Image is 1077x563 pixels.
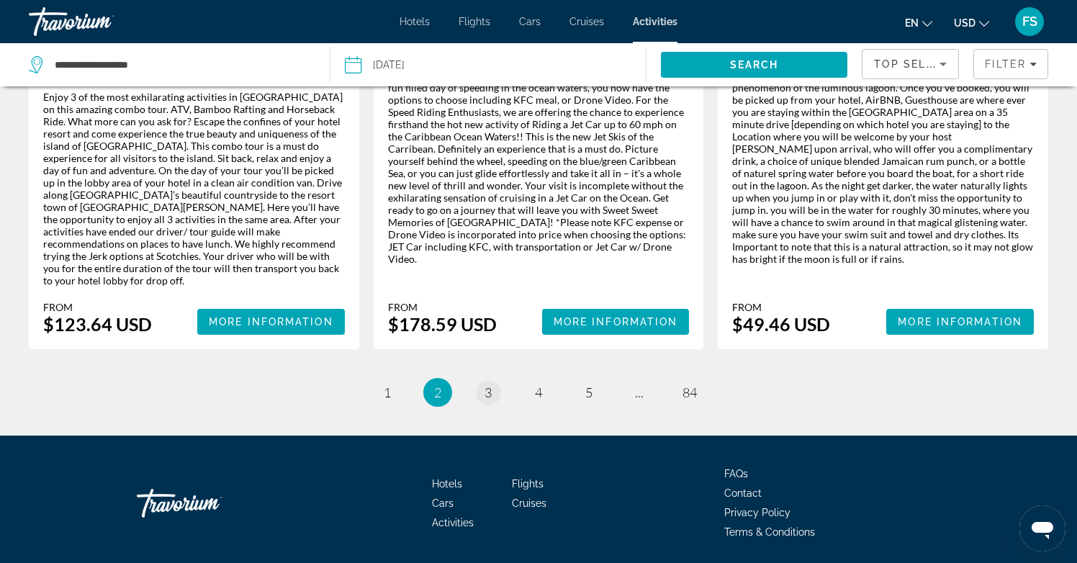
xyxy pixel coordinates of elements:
[633,16,677,27] a: Activities
[732,69,1034,265] div: This is a once in a lifetime experience to see this natural phenomenon of the luminous lagoon. On...
[43,301,152,313] div: From
[137,482,281,525] a: Go Home
[485,384,492,400] span: 3
[898,316,1022,328] span: More Information
[1019,505,1065,551] iframe: Button to launch messaging window
[29,378,1048,407] nav: Pagination
[732,313,830,335] div: $49.46 USD
[209,316,333,328] span: More Information
[388,313,497,335] div: $178.59 USD
[724,507,790,518] a: Privacy Policy
[43,313,152,335] div: $123.64 USD
[724,526,815,538] a: Terms & Conditions
[519,16,541,27] a: Cars
[400,16,430,27] a: Hotels
[388,69,690,265] div: NEW FEATURE OF choosing 2-minute drone video option. After a fun filled day of speeding in the oc...
[432,497,454,509] a: Cars
[53,54,308,76] input: Search destination
[730,59,779,71] span: Search
[973,49,1048,79] button: Filters
[874,58,956,70] span: Top Sellers
[905,17,919,29] span: en
[554,316,678,328] span: More Information
[345,43,646,86] button: [DATE]Date: Nov 28, 2025
[985,58,1026,70] span: Filter
[905,12,932,33] button: Change language
[535,384,542,400] span: 4
[886,309,1034,335] button: More Information
[43,91,345,287] div: Enjoy 3 of the most exhilarating activities in [GEOGRAPHIC_DATA] on this amazing combo tour. ATV,...
[682,384,697,400] span: 84
[459,16,490,27] a: Flights
[432,478,462,490] a: Hotels
[197,309,345,335] button: More Information
[954,17,975,29] span: USD
[635,384,644,400] span: ...
[732,301,830,313] div: From
[954,12,989,33] button: Change currency
[874,55,947,73] mat-select: Sort by
[432,517,474,528] a: Activities
[569,16,604,27] a: Cruises
[384,384,391,400] span: 1
[388,301,497,313] div: From
[512,497,546,509] a: Cruises
[434,384,441,400] span: 2
[724,487,762,499] a: Contact
[724,468,748,479] a: FAQs
[1011,6,1048,37] button: User Menu
[661,52,847,78] button: Search
[542,309,690,335] button: More Information
[29,3,173,40] a: Travorium
[512,478,544,490] a: Flights
[585,384,592,400] span: 5
[1022,14,1037,29] span: FS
